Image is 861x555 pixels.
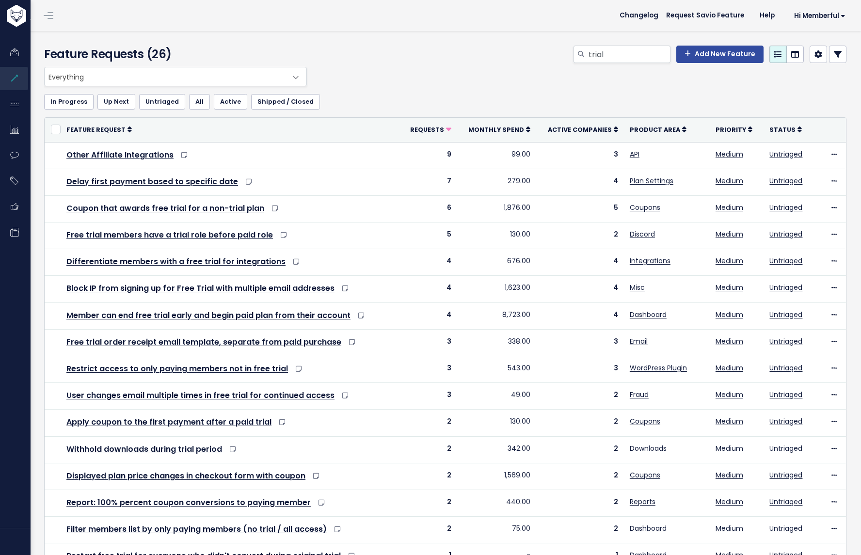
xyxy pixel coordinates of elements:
[66,176,238,187] a: Delay first payment based to specific date
[66,363,288,374] a: Restrict access to only paying members not in free trial
[769,390,802,399] a: Untriaged
[716,310,743,319] a: Medium
[620,12,658,19] span: Changelog
[457,302,536,329] td: 8,723.00
[66,256,286,267] a: Differentiate members with a free trial for integrations
[97,94,135,110] a: Up Next
[400,195,457,222] td: 6
[716,497,743,507] a: Medium
[400,356,457,383] td: 3
[716,176,743,186] a: Medium
[716,149,743,159] a: Medium
[457,436,536,463] td: 342.00
[457,249,536,276] td: 676.00
[630,310,667,319] a: Dashboard
[536,142,624,169] td: 3
[676,46,764,63] a: Add New Feature
[251,94,320,110] a: Shipped / Closed
[630,256,670,266] a: Integrations
[214,94,247,110] a: Active
[794,12,845,19] span: Hi Memberful
[139,94,185,110] a: Untriaged
[66,283,335,294] a: Block IP from signing up for Free Trial with multiple email addresses
[716,256,743,266] a: Medium
[44,46,302,63] h4: Feature Requests (26)
[630,176,673,186] a: Plan Settings
[716,203,743,212] a: Medium
[400,249,457,276] td: 4
[630,470,660,480] a: Coupons
[769,336,802,346] a: Untriaged
[588,46,670,63] input: Search features...
[769,363,802,373] a: Untriaged
[769,203,802,212] a: Untriaged
[66,125,132,134] a: Feature Request
[457,142,536,169] td: 99.00
[769,310,802,319] a: Untriaged
[630,283,645,292] a: Misc
[66,470,305,481] a: Displayed plan price changes in checkout form with coupon
[548,126,612,134] span: Active companies
[630,497,655,507] a: Reports
[457,517,536,543] td: 75.00
[630,203,660,212] a: Coupons
[66,523,327,535] a: Filter members list by only paying members (no trial / all access)
[457,222,536,249] td: 130.00
[66,416,271,428] a: Apply coupon to the first payment after a paid trial
[769,444,802,453] a: Untriaged
[716,523,743,533] a: Medium
[66,203,264,214] a: Coupon that awards free trial for a non-trial plan
[716,470,743,480] a: Medium
[536,490,624,516] td: 2
[630,523,667,533] a: Dashboard
[468,126,524,134] span: Monthly spend
[400,276,457,302] td: 4
[630,229,655,239] a: Discord
[44,94,846,110] ul: Filter feature requests
[769,126,796,134] span: Status
[630,444,667,453] a: Downloads
[716,283,743,292] a: Medium
[66,336,341,348] a: Free trial order receipt email template, separate from paid purchase
[769,256,802,266] a: Untriaged
[400,383,457,410] td: 3
[536,383,624,410] td: 2
[769,416,802,426] a: Untriaged
[457,276,536,302] td: 1,623.00
[716,416,743,426] a: Medium
[769,176,802,186] a: Untriaged
[716,336,743,346] a: Medium
[457,410,536,436] td: 130.00
[630,416,660,426] a: Coupons
[66,444,222,455] a: Withhold downloads during trial period
[400,436,457,463] td: 2
[716,363,743,373] a: Medium
[66,310,351,321] a: Member can end free trial early and begin paid plan from their account
[716,126,746,134] span: Priority
[457,463,536,490] td: 1,569.00
[716,125,752,134] a: Priority
[769,149,802,159] a: Untriaged
[536,169,624,195] td: 4
[66,229,273,240] a: Free trial members have a trial role before paid role
[536,356,624,383] td: 3
[536,517,624,543] td: 2
[66,390,335,401] a: User changes email multiple times in free trial for continued access
[752,8,782,23] a: Help
[536,436,624,463] td: 2
[769,283,802,292] a: Untriaged
[457,383,536,410] td: 49.00
[4,5,80,27] img: logo-white.9d6f32f41409.svg
[536,329,624,356] td: 3
[400,302,457,329] td: 4
[457,195,536,222] td: 1,876.00
[536,276,624,302] td: 4
[716,229,743,239] a: Medium
[400,222,457,249] td: 5
[66,497,311,508] a: Report: 100% percent coupon conversions to paying member
[400,169,457,195] td: 7
[536,463,624,490] td: 2
[457,329,536,356] td: 338.00
[630,363,687,373] a: WordPress Plugin
[769,523,802,533] a: Untriaged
